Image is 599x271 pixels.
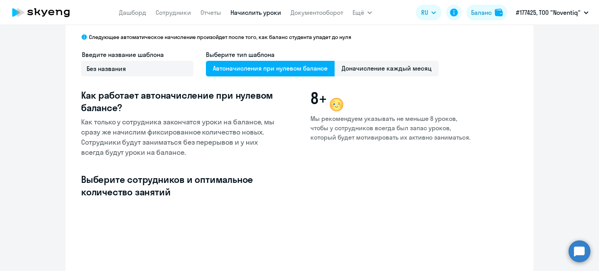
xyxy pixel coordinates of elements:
div: Баланс [471,8,492,17]
a: Начислить уроки [230,9,281,16]
span: Доначисление каждый месяц [335,61,439,76]
a: Дашборд [119,9,146,16]
h4: Выберите тип шаблона [206,50,439,59]
span: Автоначисления при нулевом балансе [206,61,335,76]
a: Сотрудники [156,9,191,16]
img: balance [495,9,503,16]
p: Мы рекомендуем указывать не меньше 8 уроков, чтобы у сотрудников всегда был запас уроков, который... [310,114,471,142]
input: Без названия [81,61,193,76]
h3: Выберите сотрудников и оптимальное количество занятий [81,173,278,198]
span: 8+ [310,89,327,108]
a: Документооборот [291,9,343,16]
a: Отчеты [200,9,221,16]
button: Ещё [353,5,372,20]
p: Как только у сотрудника закончатся уроки на балансе, мы сразу же начислим фиксированное количеств... [81,117,278,158]
p: #177425, ТОО "Noventiq" [516,8,581,17]
span: RU [421,8,428,17]
button: Балансbalance [466,5,507,20]
h3: Как работает автоначисление при нулевом балансе? [81,89,278,114]
button: #177425, ТОО "Noventiq" [512,3,592,22]
span: Введите название шаблона [82,51,164,58]
span: Ещё [353,8,364,17]
p: Следующее автоматическое начисление произойдет после того, как баланс студента упадет до нуля [89,34,351,41]
button: RU [416,5,441,20]
img: wink [327,95,346,114]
